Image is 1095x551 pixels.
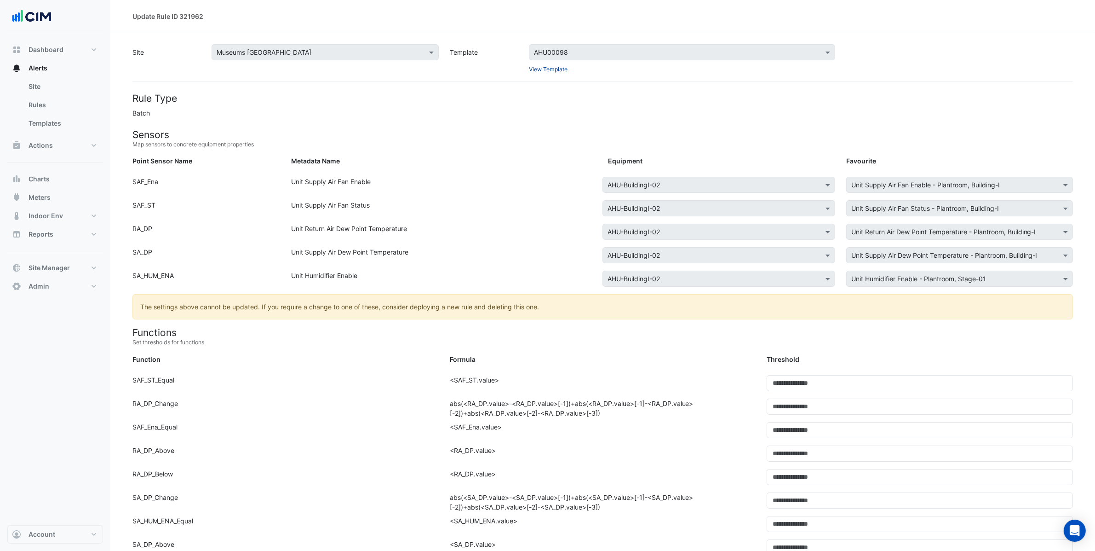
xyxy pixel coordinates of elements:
[132,12,203,21] div: Update Rule ID 321962
[846,177,1073,193] app-favourites-select: Select Favourite
[21,114,103,133] a: Templates
[127,493,444,516] div: SA_DP_Change
[12,45,21,54] app-icon: Dashboard
[132,140,1073,149] small: Map sensors to concrete equipment properties
[846,247,1073,263] app-favourites-select: Select Favourite
[127,44,206,74] label: Site
[286,271,603,290] div: Unit Humidifier Enable
[12,263,21,273] app-icon: Site Manager
[602,271,835,287] app-equipment-select: Select Equipment
[127,375,444,399] div: SAF_ST_Equal
[21,96,103,114] a: Rules
[444,446,762,469] div: <RA_DP.value>
[286,177,603,197] div: Unit Supply Air Fan Enable
[1064,520,1086,542] div: Open Intercom Messenger
[608,157,642,165] strong: Equipment
[7,77,103,136] div: Alerts
[450,355,476,363] strong: Formula
[11,7,52,26] img: Company Logo
[12,64,21,73] app-icon: Alerts
[444,516,762,539] div: <SA_HUM_ENA.value>
[12,282,21,291] app-icon: Admin
[7,41,103,59] button: Dashboard
[132,129,1073,140] h4: Sensors
[846,271,1073,287] app-favourites-select: Select Favourite
[529,66,568,73] a: View Template
[132,294,1073,319] ngb-alert: The settings above cannot be updated. If you require a change to one of these, consider deploying...
[12,141,21,150] app-icon: Actions
[132,338,1073,347] small: Set thresholds for functions
[286,224,603,244] div: Unit Return Air Dew Point Temperature
[286,200,603,220] div: Unit Supply Air Fan Status
[127,399,444,422] div: RA_DP_Change
[846,200,1073,216] app-favourites-select: Select Favourite
[444,44,523,74] label: Template
[127,446,444,469] div: RA_DP_Above
[12,211,21,220] app-icon: Indoor Env
[7,207,103,225] button: Indoor Env
[29,174,50,184] span: Charts
[29,45,63,54] span: Dashboard
[7,525,103,544] button: Account
[444,422,762,446] div: <SAF_Ena.value>
[846,224,1073,240] app-favourites-select: Select Favourite
[7,136,103,155] button: Actions
[602,200,835,216] app-equipment-select: Select Equipment
[12,174,21,184] app-icon: Charts
[444,469,762,493] div: <RA_DP.value>
[291,157,340,165] strong: Metadata Name
[7,188,103,207] button: Meters
[7,277,103,296] button: Admin
[602,177,835,193] app-equipment-select: Select Equipment
[12,193,21,202] app-icon: Meters
[7,225,103,244] button: Reports
[7,259,103,277] button: Site Manager
[29,211,63,220] span: Indoor Env
[29,530,55,539] span: Account
[29,282,49,291] span: Admin
[127,247,286,267] div: SA_DP
[29,230,53,239] span: Reports
[29,64,47,73] span: Alerts
[846,157,876,165] strong: Favourite
[127,469,444,493] div: RA_DP_Below
[132,355,161,363] strong: Function
[286,247,603,267] div: Unit Supply Air Dew Point Temperature
[444,399,762,422] div: abs(<RA_DP.value>-<RA_DP.value>[-1])+abs(<RA_DP.value>[-1]-<RA_DP.value>[-2])+abs(<RA_DP.value>[-...
[127,422,444,446] div: SAF_Ena_Equal
[29,193,51,202] span: Meters
[602,224,835,240] app-equipment-select: Select Equipment
[767,355,799,363] strong: Threshold
[444,493,762,516] div: abs(<SA_DP.value>-<SA_DP.value>[-1])+abs(<SA_DP.value>[-1]-<SA_DP.value>[-2])+abs(<SA_DP.value>[-...
[127,177,286,197] div: SAF_Ena
[127,224,286,244] div: RA_DP
[127,200,286,220] div: SAF_ST
[29,141,53,150] span: Actions
[132,93,1073,104] h4: Rule Type
[132,157,192,165] strong: Point Sensor Name
[29,263,70,273] span: Site Manager
[21,77,103,96] a: Site
[127,516,444,539] div: SA_HUM_ENA_Equal
[132,327,1073,338] h4: Functions
[7,59,103,77] button: Alerts
[12,230,21,239] app-icon: Reports
[444,375,762,399] div: <SAF_ST.value>
[127,271,286,290] div: SA_HUM_ENA
[602,247,835,263] app-equipment-select: Select Equipment
[7,170,103,188] button: Charts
